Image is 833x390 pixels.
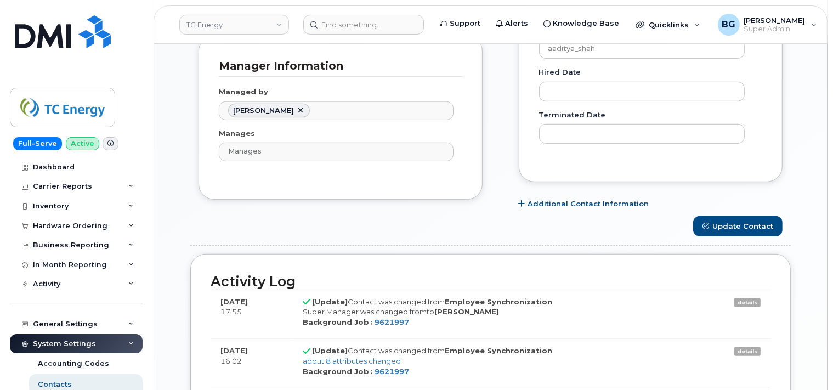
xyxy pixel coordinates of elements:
[211,274,770,290] h2: Activity Log
[536,13,627,35] a: Knowledge Base
[303,357,401,365] a: about 8 attributes changed
[179,15,289,35] a: TC Energy
[539,110,606,120] label: Terminated Date
[219,59,454,74] h3: Manager Information
[710,14,825,36] div: Bill Geary
[553,18,619,29] span: Knowledge Base
[734,298,761,307] a: details
[371,367,373,376] strong: :
[303,318,369,326] strong: Background Job
[220,346,248,355] strong: [DATE]
[303,15,424,35] input: Find something...
[693,216,783,236] button: Update Contact
[375,367,409,376] a: 9621997
[434,307,499,316] strong: [PERSON_NAME]
[312,346,348,355] strong: [Update]
[303,367,369,376] strong: Background Job
[744,16,806,25] span: [PERSON_NAME]
[445,346,552,355] strong: Employee Synchronization
[371,318,373,326] strong: :
[734,347,761,356] a: details
[303,307,707,317] div: Super Manager was changed from to
[722,18,735,31] span: BG
[375,318,409,326] a: 9621997
[233,106,294,115] span: Myles Trawick
[219,87,268,97] label: Managed by
[785,342,825,382] iframe: Messenger Launcher
[433,13,488,35] a: Support
[450,18,480,29] span: Support
[488,13,536,35] a: Alerts
[219,128,255,139] label: Manages
[539,67,581,77] label: Hired Date
[220,307,242,316] span: 17:55
[445,297,552,306] strong: Employee Synchronization
[293,338,717,388] td: Contact was changed from
[293,290,717,339] td: Contact was changed from
[649,20,689,29] span: Quicklinks
[312,297,348,306] strong: [Update]
[220,297,248,306] strong: [DATE]
[505,18,528,29] span: Alerts
[744,25,806,33] span: Super Admin
[220,357,242,365] span: 16:02
[628,14,708,36] div: Quicklinks
[519,199,649,209] a: Additional Contact Information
